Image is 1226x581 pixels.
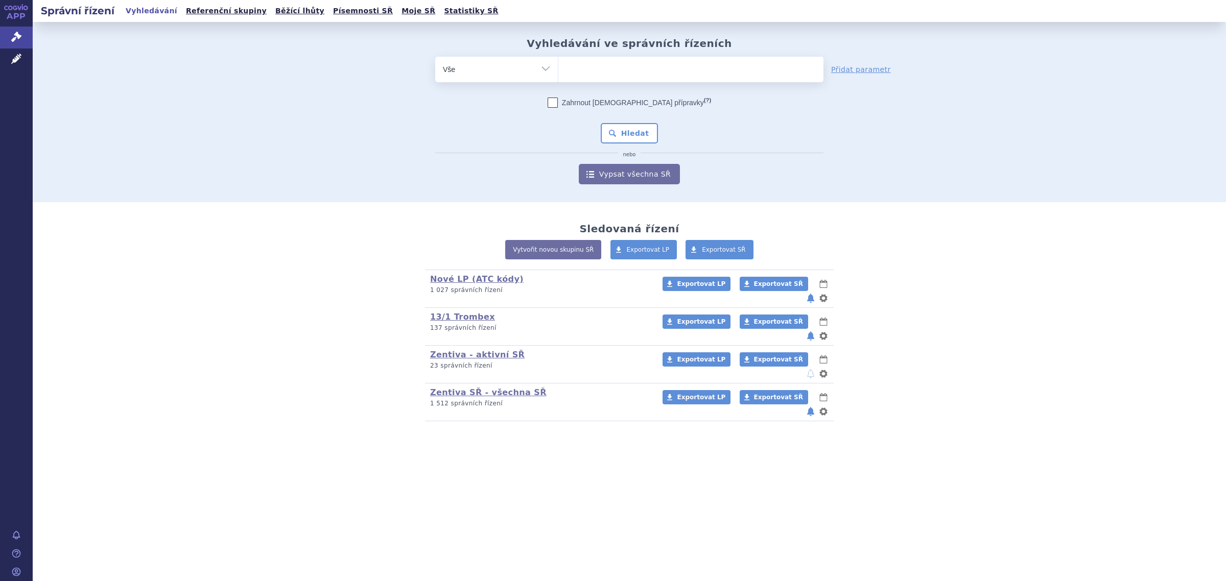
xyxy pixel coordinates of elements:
p: 1 512 správních řízení [430,399,649,408]
span: Exportovat SŘ [754,280,803,287]
a: Exportovat LP [663,390,730,404]
a: Exportovat SŘ [740,352,808,367]
p: 23 správních řízení [430,361,649,370]
a: Statistiky SŘ [441,4,501,18]
a: Exportovat LP [610,240,677,259]
span: Exportovat LP [677,394,725,401]
a: Vypsat všechna SŘ [579,164,680,184]
button: nastavení [818,368,829,380]
span: Exportovat SŘ [702,246,746,253]
a: Vyhledávání [123,4,180,18]
p: 137 správních řízení [430,324,649,332]
span: Exportovat SŘ [754,394,803,401]
a: Vytvořit novou skupinu SŘ [505,240,601,259]
button: lhůty [818,391,829,403]
span: Exportovat LP [677,356,725,363]
i: nebo [618,152,641,158]
span: Exportovat LP [677,280,725,287]
button: notifikace [806,292,816,304]
a: Moje SŘ [398,4,438,18]
button: notifikace [806,368,816,380]
a: Přidat parametr [831,64,891,75]
a: Exportovat LP [663,277,730,291]
a: Písemnosti SŘ [330,4,396,18]
button: lhůty [818,316,829,328]
a: Exportovat LP [663,352,730,367]
a: Nové LP (ATC kódy) [430,274,524,284]
button: Hledat [601,123,658,143]
a: Exportovat SŘ [740,277,808,291]
button: nastavení [818,292,829,304]
a: Exportovat SŘ [686,240,753,259]
button: notifikace [806,330,816,342]
span: Exportovat SŘ [754,318,803,325]
p: 1 027 správních řízení [430,286,649,295]
label: Zahrnout [DEMOGRAPHIC_DATA] přípravky [548,98,711,108]
span: Exportovat LP [627,246,670,253]
a: Běžící lhůty [272,4,327,18]
button: lhůty [818,353,829,366]
a: Exportovat LP [663,314,730,329]
h2: Sledovaná řízení [579,223,679,235]
h2: Vyhledávání ve správních řízeních [527,37,732,50]
a: Exportovat SŘ [740,314,808,329]
abbr: (?) [704,97,711,104]
span: Exportovat LP [677,318,725,325]
a: Referenční skupiny [183,4,270,18]
a: Exportovat SŘ [740,390,808,404]
button: nastavení [818,330,829,342]
a: Zentiva - aktivní SŘ [430,350,525,359]
span: Exportovat SŘ [754,356,803,363]
a: Zentiva SŘ - všechna SŘ [430,388,547,397]
a: 13/1 Trombex [430,312,495,322]
button: nastavení [818,405,829,418]
h2: Správní řízení [33,4,123,18]
button: lhůty [818,278,829,290]
button: notifikace [806,405,816,418]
